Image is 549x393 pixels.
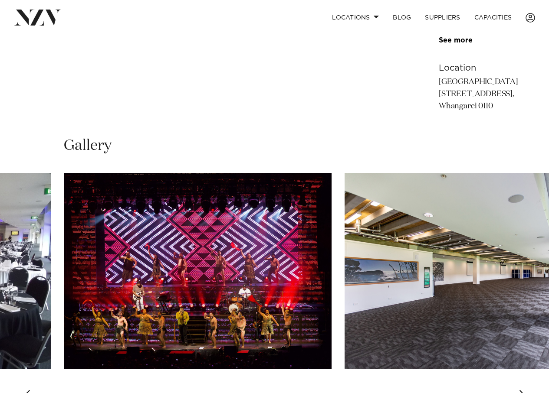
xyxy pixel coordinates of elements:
[64,136,112,156] h2: Gallery
[439,76,533,113] p: [GEOGRAPHIC_DATA] [STREET_ADDRESS], Whangarei 0110
[418,8,467,27] a: SUPPLIERS
[467,8,519,27] a: Capacities
[325,8,386,27] a: Locations
[386,8,418,27] a: BLOG
[14,10,61,25] img: nzv-logo.png
[439,62,533,75] h6: Location
[64,173,332,369] swiper-slide: 5 / 12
